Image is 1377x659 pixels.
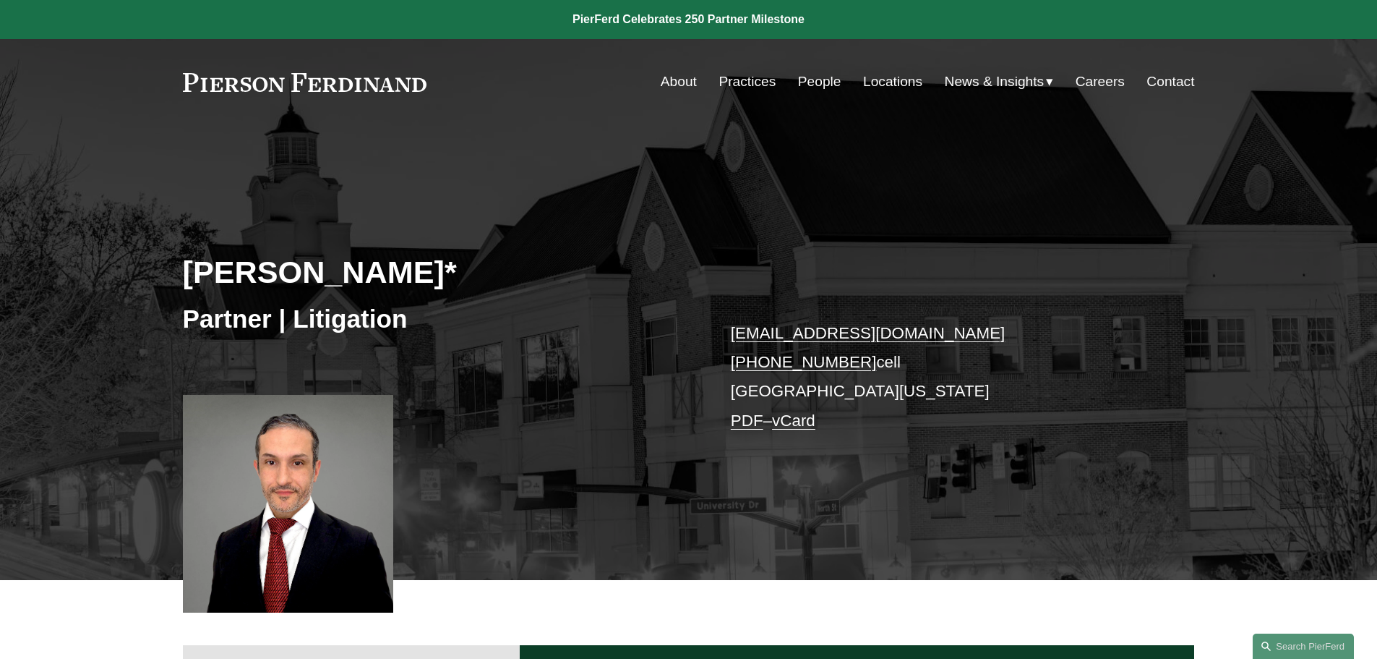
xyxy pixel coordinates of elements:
a: Search this site [1253,634,1354,659]
a: Contact [1146,68,1194,95]
span: News & Insights [945,69,1044,95]
a: PDF [731,412,763,430]
a: [PHONE_NUMBER] [731,353,877,371]
a: People [798,68,841,95]
p: cell [GEOGRAPHIC_DATA][US_STATE] – [731,319,1152,435]
a: vCard [772,412,815,430]
a: Locations [863,68,922,95]
h2: [PERSON_NAME]* [183,253,689,291]
h3: Partner | Litigation [183,303,689,335]
a: folder dropdown [945,68,1054,95]
a: [EMAIL_ADDRESS][DOMAIN_NAME] [731,324,1005,342]
a: Careers [1076,68,1125,95]
a: About [661,68,697,95]
a: Practices [718,68,776,95]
